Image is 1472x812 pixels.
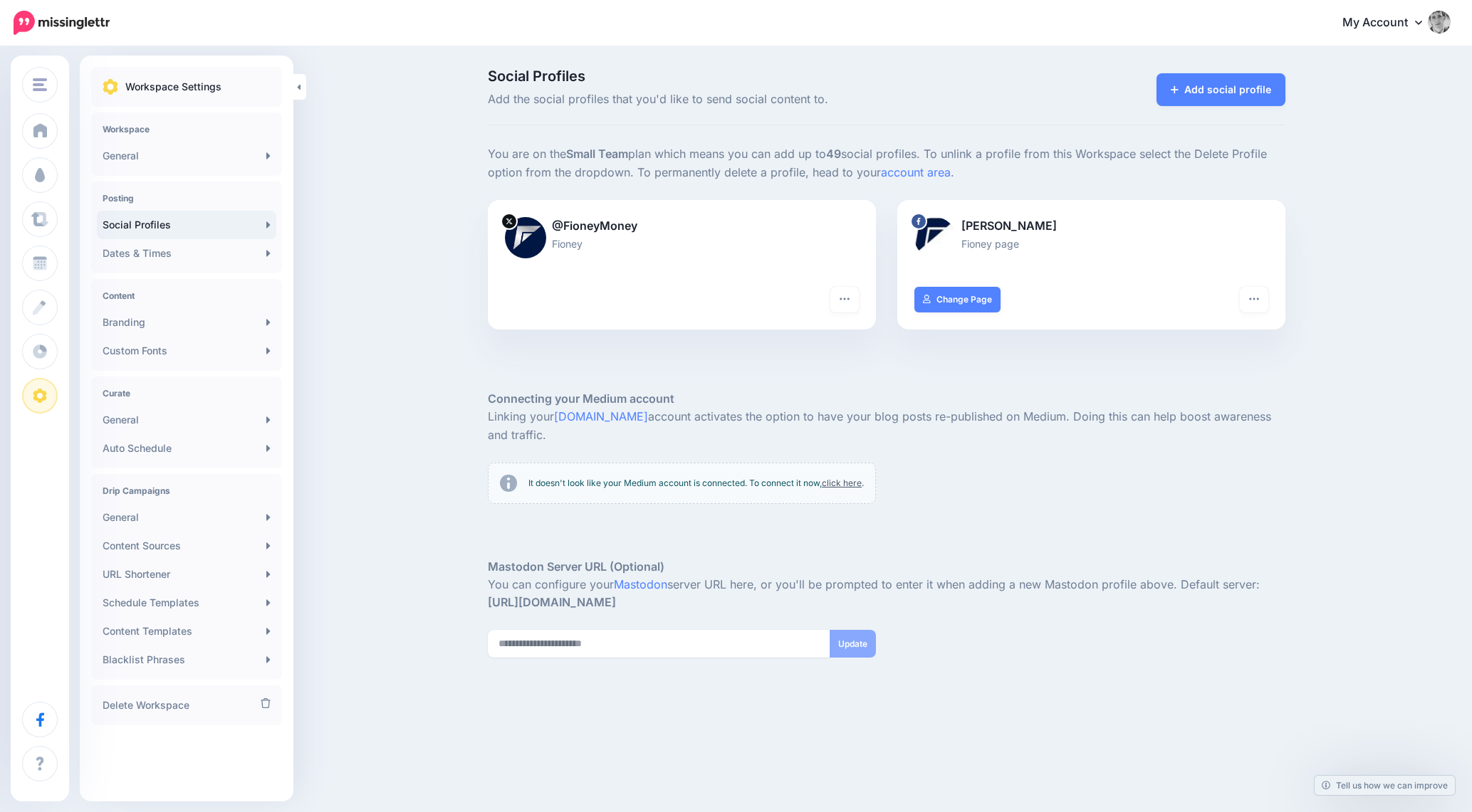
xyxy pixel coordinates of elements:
[554,409,648,423] a: [DOMAIN_NAME]
[488,408,1285,445] p: Linking your account activates the option to have your blog posts re-published on Medium. Doing t...
[97,239,276,268] a: Dates & Times
[488,595,616,609] strong: [URL][DOMAIN_NAME]
[488,145,1285,182] p: You are on the plan which means you can add up to social profiles. To unlink a profile from this ...
[97,406,276,434] a: General
[488,576,1285,613] p: You can configure your server URL here, or you'll be prompted to enter it when adding a new Masto...
[914,236,1268,252] p: Fioney page
[103,193,271,204] h4: Posting
[881,165,951,179] a: account area
[97,503,276,532] a: General
[914,217,956,258] img: 342971226_599276652227656_8965540655279397000_n-bsa129904.jpg
[528,476,864,490] p: It doesn't look like your Medium account is connected. To connect it now, .
[103,124,271,135] h4: Workspace
[566,147,628,161] b: Small Team
[830,630,876,658] button: Update
[97,589,276,617] a: Schedule Templates
[488,558,1285,576] h5: Mastodon Server URL (Optional)
[97,434,276,463] a: Auto Schedule
[97,337,276,365] a: Custom Fonts
[505,217,859,236] p: @FioneyMoney
[826,147,841,161] b: 49
[97,532,276,560] a: Content Sources
[614,577,667,591] a: Mastodon
[97,142,276,170] a: General
[97,691,276,719] a: Delete Workspace
[103,388,271,399] h4: Curate
[914,287,1001,312] a: Change Page
[505,217,546,258] img: OVjkC8kD-74482.jpg
[1315,776,1455,795] a: Tell us how we can improve
[914,217,1268,236] p: [PERSON_NAME]
[103,485,271,496] h4: Drip Campaigns
[97,617,276,645] a: Content Templates
[1157,73,1285,106] a: Add social profile
[14,11,110,35] img: Missinglettr
[103,290,271,301] h4: Content
[822,478,862,488] a: click here
[1328,6,1451,41] a: My Account
[488,90,1013,109] span: Add the social profiles that you'd like to send social content to.
[97,211,276,239] a: Social Profiles
[97,560,276,589] a: URL Shortener
[505,236,859,252] p: Fioney
[97,308,276,337] a: Branding
[488,390,1285,408] h5: Connecting your Medium account
[125,78,221,95] p: Workspace Settings
[97,645,276,674] a: Blacklist Phrases
[488,69,1013,83] span: Social Profiles
[500,475,517,492] img: info-circle-grey.png
[103,79,118,95] img: settings.png
[33,78,47,91] img: menu.png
